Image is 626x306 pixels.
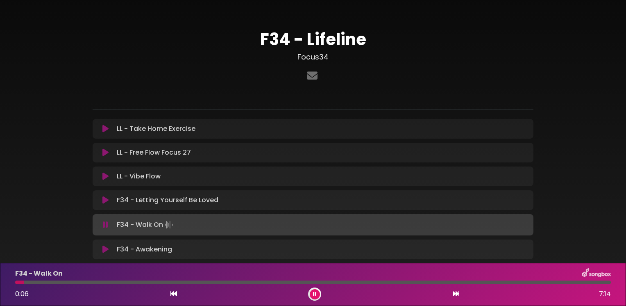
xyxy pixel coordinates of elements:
[15,289,29,299] span: 0:06
[117,195,218,205] p: F34 - Letting Yourself Be Loved
[599,289,611,299] span: 7:14
[93,30,533,49] h1: F34 - Lifeline
[163,219,175,231] img: waveform4.gif
[93,53,533,62] h3: Focus34
[117,219,175,231] p: F34 - Walk On
[117,124,195,134] p: LL - Take Home Exercise
[117,244,172,254] p: F34 - Awakening
[582,268,611,279] img: songbox-logo-white.png
[117,171,161,181] p: LL - Vibe Flow
[15,269,63,279] p: F34 - Walk On
[117,148,191,158] p: LL - Free Flow Focus 27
